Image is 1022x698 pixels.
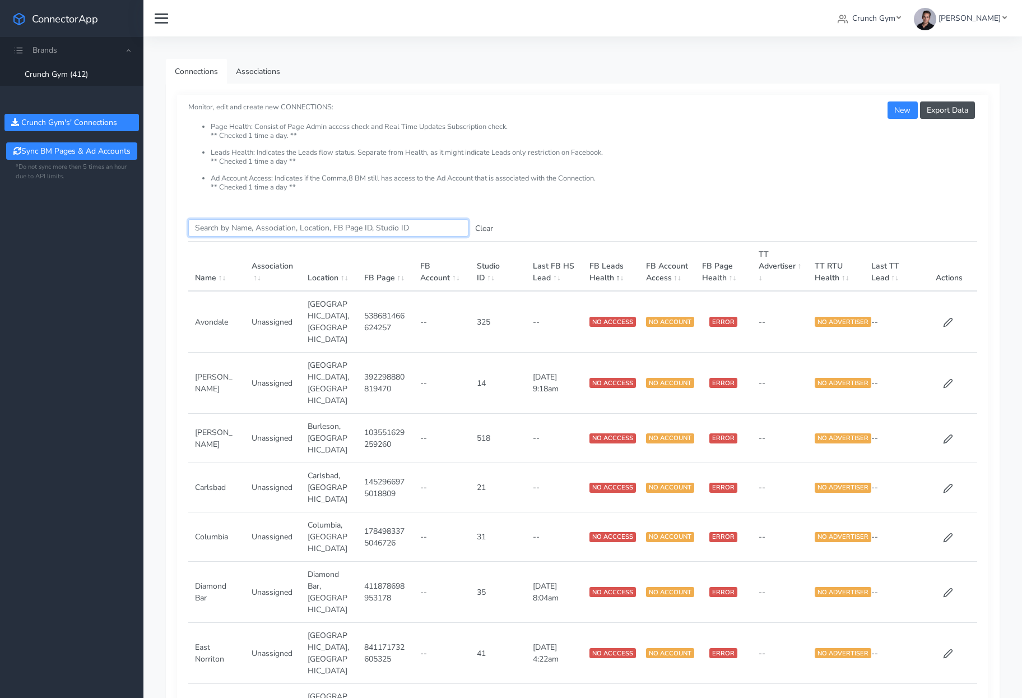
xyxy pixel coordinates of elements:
th: Last FB HS Lead [526,242,583,292]
td: 411878698953178 [357,562,414,623]
td: [PERSON_NAME] [188,353,245,414]
td: -- [752,562,809,623]
span: ERROR [709,433,737,443]
td: Carlsbad [188,463,245,512]
span: NO ACCOUNT [646,483,694,493]
td: 21 [470,463,527,512]
td: -- [414,512,470,562]
span: ERROR [709,317,737,327]
td: Unassigned [245,463,301,512]
th: TT RTU Health [808,242,865,292]
td: -- [865,353,921,414]
th: Location [301,242,357,292]
td: Unassigned [245,353,301,414]
td: -- [526,463,583,512]
td: -- [414,414,470,463]
span: Brands [32,45,57,56]
td: 538681466624257 [357,291,414,353]
span: ERROR [709,378,737,388]
td: -- [752,463,809,512]
li: Page Health: Consist of Page Admin access check and Real Time Updates Subscription check. ** Chec... [211,123,977,149]
th: Last TT Lead [865,242,921,292]
span: NO ACCOUNT [646,587,694,597]
td: Unassigned [245,562,301,623]
button: New [888,101,917,119]
th: FB Page [357,242,414,292]
span: NO ACCCESS [589,378,636,388]
small: *Do not sync more then 5 times an hour due to API limits. [16,163,128,182]
th: FB Account [414,242,470,292]
td: -- [865,291,921,353]
td: -- [865,463,921,512]
input: enter text you want to search [188,219,468,237]
span: NO ACCCESS [589,433,636,443]
button: Clear [468,220,500,237]
td: Burleson,[GEOGRAPHIC_DATA] [301,414,357,463]
td: [PERSON_NAME] [188,414,245,463]
td: Diamond Bar,[GEOGRAPHIC_DATA] [301,562,357,623]
button: Crunch Gym's' Connections [4,114,139,131]
td: East Norriton [188,623,245,684]
span: NO ADVERTISER [815,532,871,542]
button: Sync BM Pages & Ad Accounts [6,142,137,160]
a: [PERSON_NAME] [909,8,1011,29]
button: Export Data [920,101,975,119]
td: -- [414,463,470,512]
td: [GEOGRAPHIC_DATA],[GEOGRAPHIC_DATA] [301,623,357,684]
td: -- [414,291,470,353]
span: NO ACCCESS [589,587,636,597]
span: ERROR [709,587,737,597]
td: -- [865,562,921,623]
td: [DATE] 9:18am [526,353,583,414]
span: NO ADVERTISER [815,433,871,443]
th: FB Leads Health [583,242,639,292]
span: NO ACCCESS [589,483,636,493]
span: ERROR [709,483,737,493]
td: -- [752,291,809,353]
td: Columbia,[GEOGRAPHIC_DATA] [301,512,357,562]
td: Unassigned [245,623,301,684]
span: NO ACCOUNT [646,378,694,388]
td: -- [865,623,921,684]
a: Connections [166,59,227,84]
td: Diamond Bar [188,562,245,623]
td: [DATE] 4:22am [526,623,583,684]
span: NO ACCOUNT [646,648,694,658]
th: Name [188,242,245,292]
td: -- [526,291,583,353]
td: 841171732605325 [357,623,414,684]
th: FB Account Access [639,242,696,292]
td: -- [865,414,921,463]
span: NO ACCOUNT [646,317,694,327]
td: 1452966975018809 [357,463,414,512]
td: -- [865,512,921,562]
span: NO ADVERTISER [815,317,871,327]
td: [GEOGRAPHIC_DATA],[GEOGRAPHIC_DATA] [301,353,357,414]
a: Crunch Gym [833,8,905,29]
td: Carlsbad,[GEOGRAPHIC_DATA] [301,463,357,512]
td: 103551629259260 [357,414,414,463]
small: Monitor, edit and create new CONNECTIONS: [188,93,977,192]
td: -- [752,414,809,463]
li: Leads Health: Indicates the Leads flow status. Separate from Health, as it might indicate Leads o... [211,149,977,174]
th: TT Advertiser [752,242,809,292]
td: Unassigned [245,291,301,353]
span: NO ACCOUNT [646,433,694,443]
td: -- [752,623,809,684]
td: [GEOGRAPHIC_DATA],[GEOGRAPHIC_DATA] [301,291,357,353]
li: Ad Account Access: Indicates if the Comma,8 BM still has access to the Ad Account that is associa... [211,174,977,192]
span: NO ACCOUNT [646,532,694,542]
span: ERROR [709,532,737,542]
td: 31 [470,512,527,562]
span: ConnectorApp [32,12,98,26]
img: Ashley Heron [914,8,936,30]
span: NO ADVERTISER [815,648,871,658]
span: NO ADVERTISER [815,483,871,493]
td: -- [414,353,470,414]
td: Unassigned [245,512,301,562]
td: -- [414,623,470,684]
a: Associations [227,59,289,84]
td: Columbia [188,512,245,562]
td: -- [526,414,583,463]
td: 41 [470,623,527,684]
